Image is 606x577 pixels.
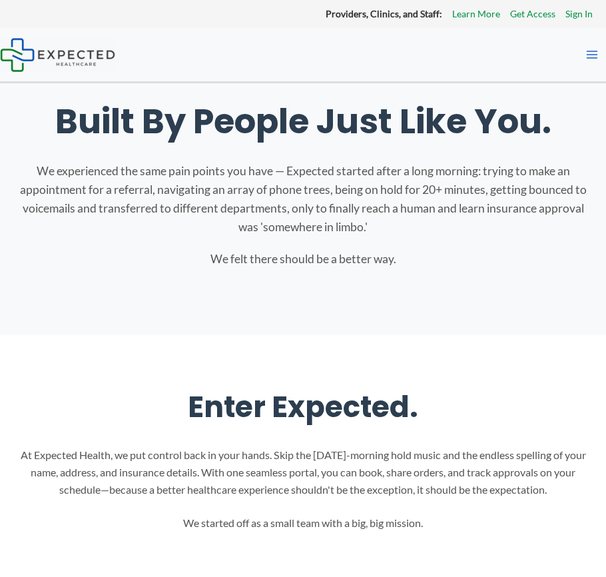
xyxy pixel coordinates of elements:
[13,388,593,426] h2: Enter Expected.
[452,5,500,23] a: Learn More
[13,250,593,269] p: We felt there should be a better way.
[578,41,606,69] button: Main menu toggle
[13,162,593,237] p: We experienced the same pain points you have — Expected started after a long morning: trying to m...
[510,5,555,23] a: Get Access
[326,8,442,19] strong: Providers, Clinics, and Staff:
[13,514,593,532] p: We started off as a small team with a big, big mission.
[565,5,593,23] a: Sign In
[13,446,593,498] p: At Expected Health, we put control back in your hands. Skip the [DATE]-morning hold music and the...
[13,101,593,142] h1: Built By People Just Like You.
